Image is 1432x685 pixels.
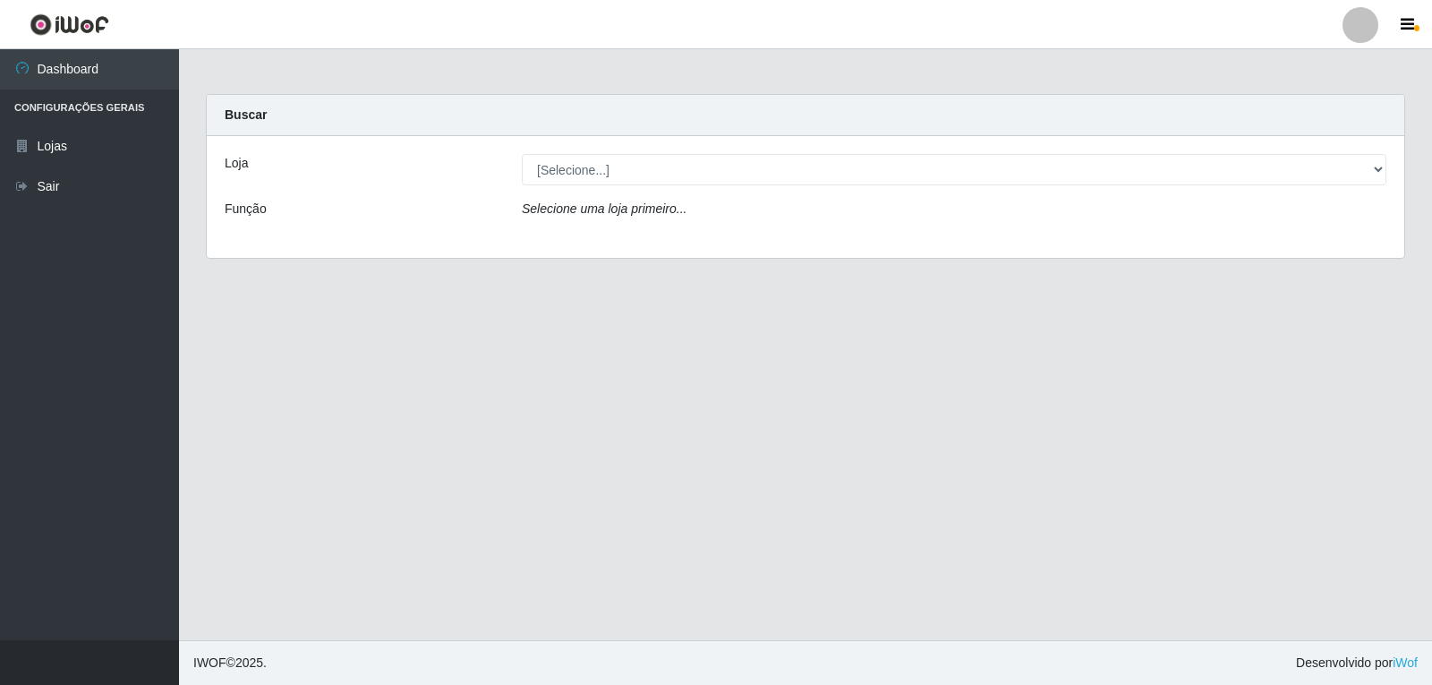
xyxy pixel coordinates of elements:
a: iWof [1393,655,1418,670]
span: © 2025 . [193,654,267,672]
label: Loja [225,154,248,173]
i: Selecione uma loja primeiro... [522,201,686,216]
span: IWOF [193,655,226,670]
label: Função [225,200,267,218]
span: Desenvolvido por [1296,654,1418,672]
strong: Buscar [225,107,267,122]
img: CoreUI Logo [30,13,109,36]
